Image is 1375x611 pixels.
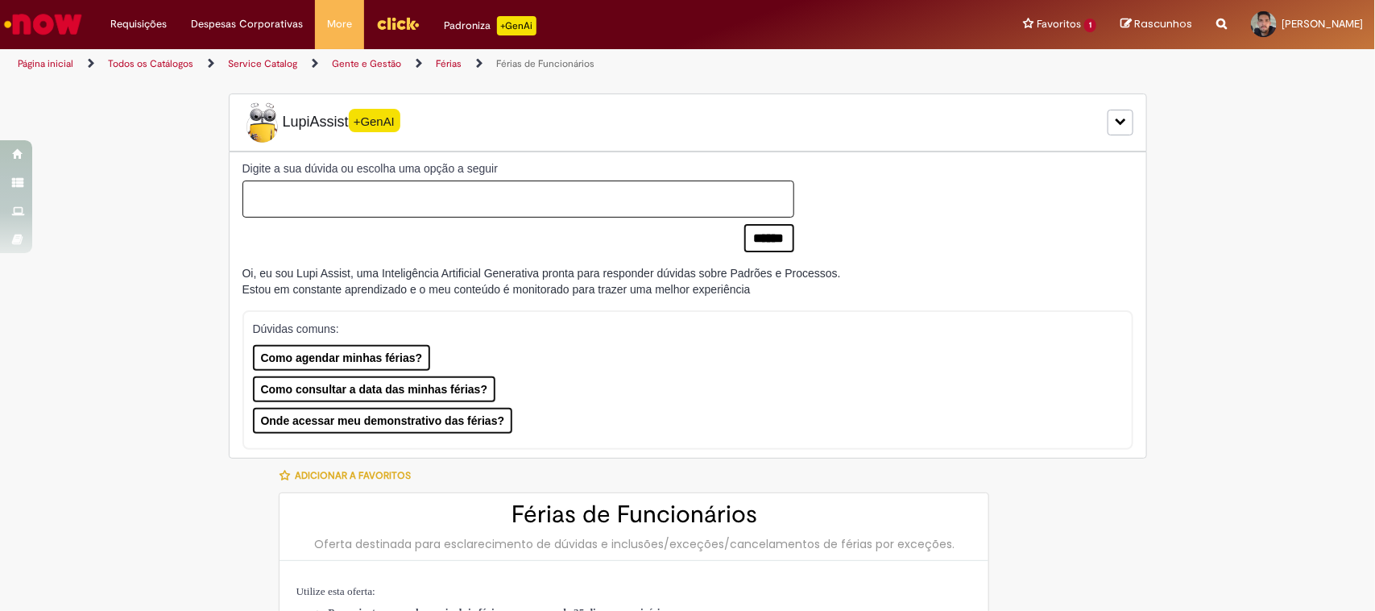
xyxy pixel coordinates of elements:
button: Como consultar a data das minhas férias? [253,376,496,402]
a: Service Catalog [228,57,297,70]
img: click_logo_yellow_360x200.png [376,11,420,35]
a: Página inicial [18,57,73,70]
a: Todos os Catálogos [108,57,193,70]
button: Adicionar a Favoritos [279,459,420,493]
span: Utilize esta oferta: [296,585,375,597]
span: More [327,16,352,32]
img: ServiceNow [2,8,85,40]
span: Favoritos [1037,16,1081,32]
a: Gente e Gestão [332,57,401,70]
span: +GenAI [349,109,400,132]
button: Como agendar minhas férias? [253,345,431,371]
a: Rascunhos [1120,17,1192,32]
span: Rascunhos [1134,16,1192,31]
ul: Trilhas de página [12,49,905,79]
p: +GenAi [497,16,536,35]
div: LupiLupiAssist+GenAI [229,94,1147,152]
h2: Férias de Funcionários [296,501,972,528]
img: Lupi [242,102,283,143]
span: Despesas Corporativas [191,16,303,32]
span: Requisições [110,16,167,32]
a: Férias de Funcionários [496,57,594,70]
span: [PERSON_NAME] [1282,17,1363,31]
div: Oi, eu sou Lupi Assist, uma Inteligência Artificial Generativa pronta para responder dúvidas sobr... [242,265,841,297]
div: Oferta destinada para esclarecimento de dúvidas e inclusões/exceções/cancelamentos de férias por ... [296,536,972,552]
p: Dúvidas comuns: [253,321,1104,337]
div: Padroniza [444,16,536,35]
button: Onde acessar meu demonstrativo das férias? [253,408,513,434]
label: Digite a sua dúvida ou escolha uma opção a seguir [242,160,794,177]
a: Férias [436,57,462,70]
span: LupiAssist [242,102,400,143]
span: Adicionar a Favoritos [295,469,411,482]
span: 1 [1084,19,1096,32]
